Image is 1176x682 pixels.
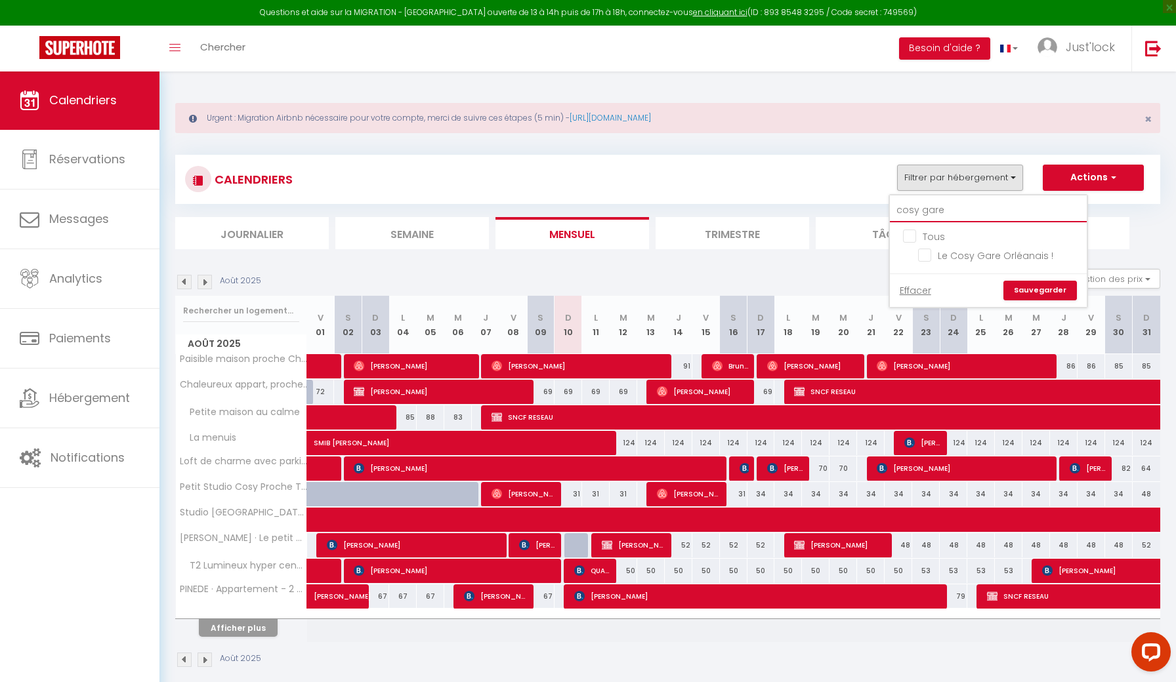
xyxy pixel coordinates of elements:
[1133,482,1160,506] div: 48
[899,37,990,60] button: Besoin d'aide ?
[720,296,747,354] th: 16
[199,619,278,637] button: Afficher plus
[1050,482,1078,506] div: 34
[565,311,572,324] abbr: D
[582,380,610,404] div: 69
[967,533,995,557] div: 48
[885,533,912,557] div: 48
[1050,296,1078,354] th: 28
[665,431,692,455] div: 124
[747,482,775,506] div: 34
[178,405,303,420] span: Petite maison au calme
[1022,533,1050,557] div: 48
[570,112,651,123] a: [URL][DOMAIN_NAME]
[839,311,847,324] abbr: M
[1078,431,1105,455] div: 124
[178,354,309,364] span: Paisible maison proche Chambord
[712,353,749,378] span: Brunet Samba
[995,431,1022,455] div: 124
[896,311,902,324] abbr: V
[318,311,324,324] abbr: V
[574,584,942,609] span: [PERSON_NAME]
[857,559,885,583] div: 50
[200,40,245,54] span: Chercher
[51,449,125,466] span: Notifications
[774,296,802,354] th: 18
[1145,40,1162,56] img: logout
[354,558,556,583] span: [PERSON_NAME]
[1088,311,1094,324] abbr: V
[940,533,967,557] div: 48
[829,431,857,455] div: 124
[527,380,555,404] div: 69
[786,311,790,324] abbr: L
[389,296,417,354] th: 04
[950,311,957,324] abbr: D
[692,559,720,583] div: 50
[912,533,940,557] div: 48
[372,311,379,324] abbr: D
[940,584,967,609] div: 79
[940,559,967,583] div: 53
[995,482,1022,506] div: 34
[829,482,857,506] div: 34
[1038,37,1057,57] img: ...
[1028,26,1131,71] a: ... Just'lock
[692,533,720,557] div: 52
[178,559,309,573] span: T2 Lumineux hyper centre
[730,311,736,324] abbr: S
[1032,311,1040,324] abbr: M
[720,431,747,455] div: 124
[912,482,940,506] div: 34
[354,379,528,404] span: [PERSON_NAME]
[1133,533,1160,557] div: 52
[1133,456,1160,481] div: 64
[190,26,255,71] a: Chercher
[767,353,859,378] span: [PERSON_NAME]
[877,456,1051,481] span: [PERSON_NAME]
[897,165,1023,191] button: Filtrer par hébergement
[49,151,125,167] span: Réservations
[812,311,820,324] abbr: M
[1105,296,1133,354] th: 30
[877,353,1051,378] span: [PERSON_NAME]
[327,532,501,557] span: [PERSON_NAME]
[582,482,610,506] div: 31
[1133,431,1160,455] div: 124
[1105,482,1133,506] div: 34
[940,431,967,455] div: 124
[602,532,666,557] span: [PERSON_NAME]
[1050,533,1078,557] div: 48
[49,92,117,108] span: Calendriers
[183,299,299,323] input: Rechercher un logement...
[889,194,1088,308] div: Filtrer par hébergement
[1050,431,1078,455] div: 124
[555,482,582,506] div: 31
[417,296,444,354] th: 05
[1078,533,1105,557] div: 48
[967,296,995,354] th: 25
[747,431,775,455] div: 124
[995,533,1022,557] div: 48
[890,199,1087,222] input: Rechercher un logement...
[582,296,610,354] th: 11
[740,456,749,481] span: [PERSON_NAME]
[885,559,912,583] div: 50
[802,296,829,354] th: 19
[427,311,434,324] abbr: M
[610,296,637,354] th: 12
[1078,354,1105,378] div: 86
[1133,354,1160,378] div: 85
[454,311,462,324] abbr: M
[885,482,912,506] div: 34
[802,456,829,481] div: 70
[417,405,444,430] div: 88
[774,431,802,455] div: 124
[1116,311,1122,324] abbr: S
[720,559,747,583] div: 50
[492,353,666,378] span: [PERSON_NAME]
[940,296,967,354] th: 24
[774,559,802,583] div: 50
[492,481,556,506] span: [PERSON_NAME]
